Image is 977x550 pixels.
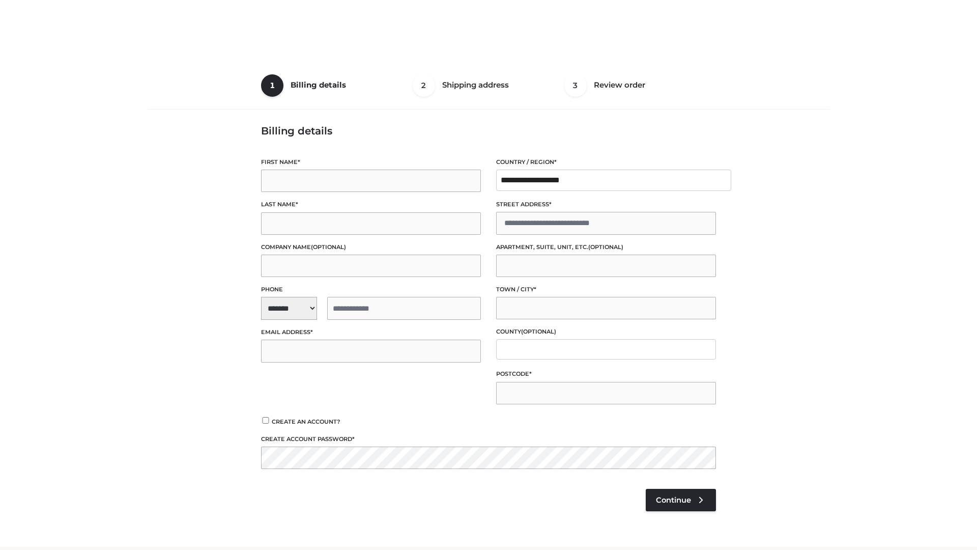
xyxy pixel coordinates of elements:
span: 1 [261,74,283,97]
label: Email address [261,327,481,337]
a: Continue [646,489,716,511]
label: First name [261,157,481,167]
label: Apartment, suite, unit, etc. [496,242,716,252]
label: County [496,327,716,337]
span: Review order [594,80,645,90]
span: (optional) [311,243,346,251]
span: 2 [413,74,435,97]
span: Billing details [291,80,346,90]
label: Town / City [496,285,716,294]
span: (optional) [588,243,623,251]
label: Create account password [261,434,716,444]
span: Shipping address [442,80,509,90]
span: 3 [564,74,587,97]
label: Phone [261,285,481,294]
label: Street address [496,200,716,209]
label: Company name [261,242,481,252]
span: Create an account? [272,418,340,425]
label: Last name [261,200,481,209]
label: Country / Region [496,157,716,167]
input: Create an account? [261,417,270,424]
h3: Billing details [261,125,716,137]
span: (optional) [521,328,556,335]
label: Postcode [496,369,716,379]
span: Continue [656,496,691,505]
